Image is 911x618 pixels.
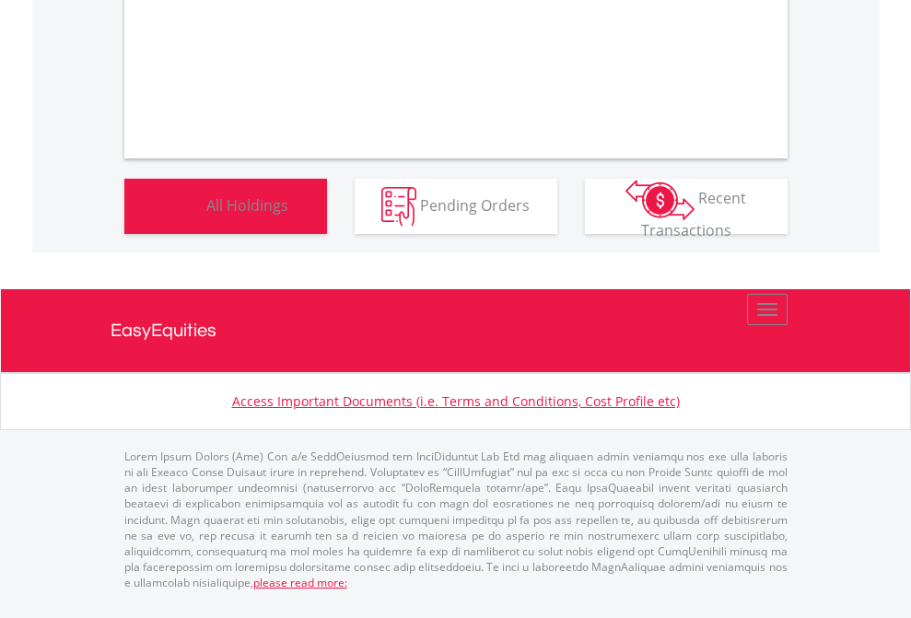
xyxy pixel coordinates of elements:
[163,187,203,227] img: holdings-wht.png
[625,180,695,220] img: transactions-zar-wht.png
[420,194,530,215] span: Pending Orders
[355,179,557,234] button: Pending Orders
[206,194,288,215] span: All Holdings
[585,179,788,234] button: Recent Transactions
[232,392,680,410] a: Access Important Documents (i.e. Terms and Conditions, Cost Profile etc)
[124,179,327,234] button: All Holdings
[124,449,788,590] p: Lorem Ipsum Dolors (Ame) Con a/e SeddOeiusmod tem InciDiduntut Lab Etd mag aliquaen admin veniamq...
[381,187,416,227] img: pending_instructions-wht.png
[253,575,347,590] a: please read more:
[111,289,801,372] a: EasyEquities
